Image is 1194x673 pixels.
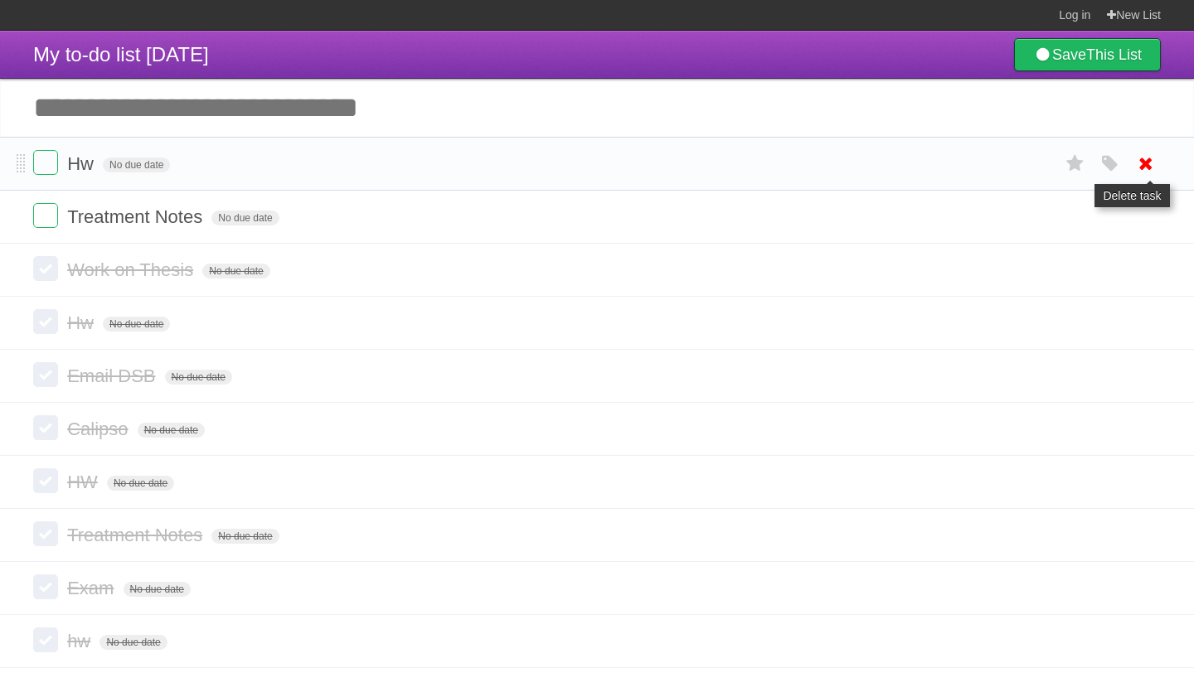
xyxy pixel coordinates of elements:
[99,635,167,650] span: No due date
[103,157,170,172] span: No due date
[33,256,58,281] label: Done
[107,476,174,491] span: No due date
[67,631,95,651] span: hw
[67,578,118,598] span: Exam
[1014,38,1161,71] a: SaveThis List
[67,366,159,386] span: Email DSB
[124,582,191,597] span: No due date
[67,419,132,439] span: Calipso
[33,468,58,493] label: Done
[33,309,58,334] label: Done
[67,206,206,227] span: Treatment Notes
[33,43,209,65] span: My to-do list [DATE]
[1060,150,1091,177] label: Star task
[33,415,58,440] label: Done
[33,521,58,546] label: Done
[211,211,279,225] span: No due date
[33,627,58,652] label: Done
[202,264,269,278] span: No due date
[33,362,58,387] label: Done
[67,312,98,333] span: Hw
[67,259,197,280] span: Work on Thesis
[67,525,206,545] span: Treatment Notes
[33,203,58,228] label: Done
[33,574,58,599] label: Done
[103,317,170,332] span: No due date
[33,150,58,175] label: Done
[67,153,98,174] span: Hw
[211,529,279,544] span: No due date
[138,423,205,438] span: No due date
[165,370,232,385] span: No due date
[67,472,102,492] span: HW
[1086,46,1142,63] b: This List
